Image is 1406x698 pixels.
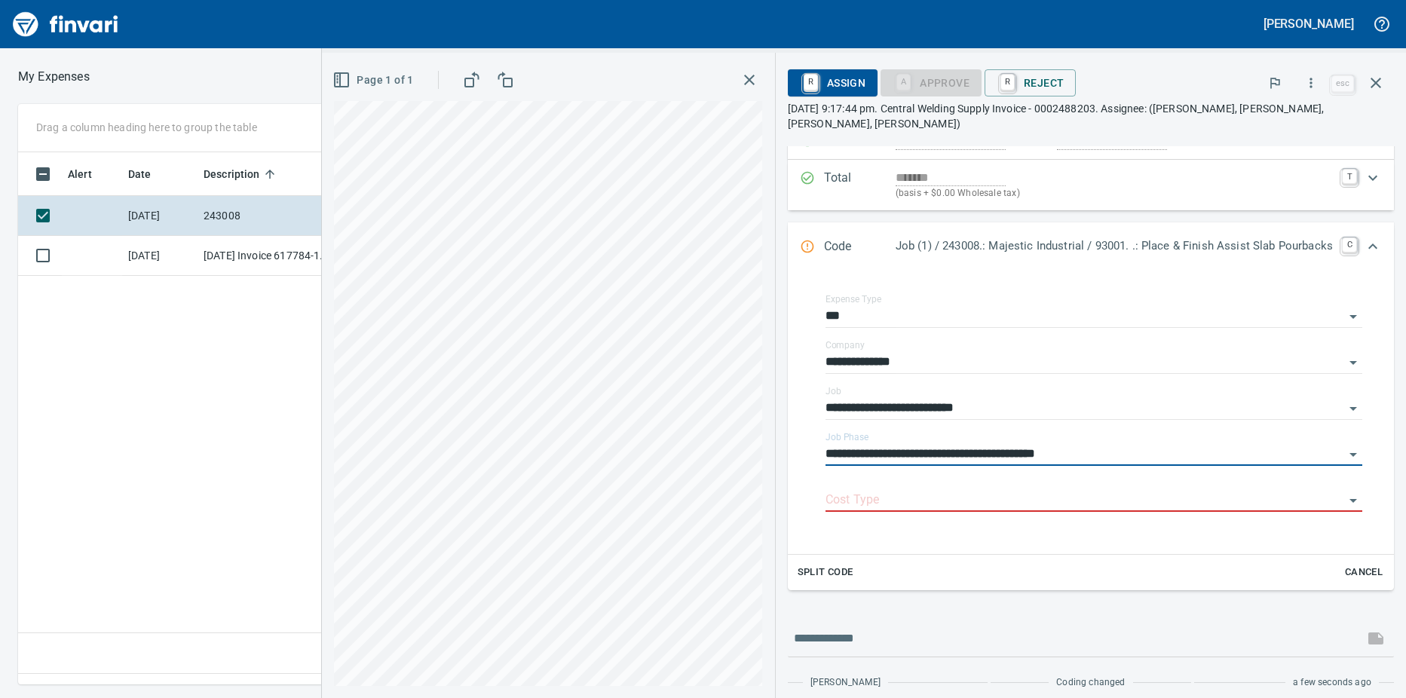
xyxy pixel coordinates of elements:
span: [PERSON_NAME] [810,675,881,690]
div: Expand [788,272,1394,590]
span: Assign [800,70,865,96]
button: More [1294,66,1328,99]
p: Job (1) / 243008.: Majestic Industrial / 93001. .: Place & Finish Assist Slab Pourbacks [896,237,1333,255]
p: Total [824,169,896,201]
button: [PERSON_NAME] [1260,12,1358,35]
span: Cancel [1343,564,1384,581]
button: Open [1343,352,1364,373]
span: Split Code [798,564,853,581]
div: Expand [788,222,1394,272]
span: Description [204,165,260,183]
td: [DATE] Invoice 617784-1 from [PERSON_NAME] Public Utilities (1-10204) [198,236,333,276]
label: Company [826,341,865,350]
a: R [804,74,818,90]
h5: [PERSON_NAME] [1264,16,1354,32]
button: RAssign [788,69,878,96]
p: Code [824,237,896,257]
span: Description [204,165,280,183]
label: Job Phase [826,433,868,442]
p: (basis + $0.00 Wholesale tax) [896,186,1333,201]
img: Finvari [9,6,122,42]
label: Job [826,387,841,396]
span: Date [128,165,171,183]
a: R [1000,74,1015,90]
span: This records your message into the invoice and notifies anyone mentioned [1358,620,1394,657]
span: Close invoice [1328,65,1394,101]
p: [DATE] 9:17:44 pm. Central Welding Supply Invoice - 0002488203. Assignee: ([PERSON_NAME], [PERSON... [788,101,1394,131]
button: Open [1343,444,1364,465]
button: RReject [985,69,1076,96]
span: Alert [68,165,92,183]
span: Page 1 of 1 [335,71,413,90]
td: [DATE] [122,236,198,276]
a: T [1342,169,1357,184]
div: Cost Type required [881,75,982,88]
label: Expense Type [826,295,881,304]
button: Flag [1258,66,1291,99]
span: Coding changed [1056,675,1125,690]
div: Expand [788,160,1394,210]
button: Split Code [794,561,857,584]
span: Alert [68,165,112,183]
button: Open [1343,306,1364,327]
p: Drag a column heading here to group the table [36,120,257,135]
p: My Expenses [18,68,90,86]
span: Reject [997,70,1064,96]
td: 243008 [198,196,333,236]
span: a few seconds ago [1293,675,1371,690]
button: Open [1343,398,1364,419]
span: Date [128,165,152,183]
button: Page 1 of 1 [329,66,419,94]
button: Open [1343,490,1364,511]
a: esc [1331,75,1354,92]
td: [DATE] [122,196,198,236]
a: C [1342,237,1357,253]
nav: breadcrumb [18,68,90,86]
button: Cancel [1340,561,1388,584]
